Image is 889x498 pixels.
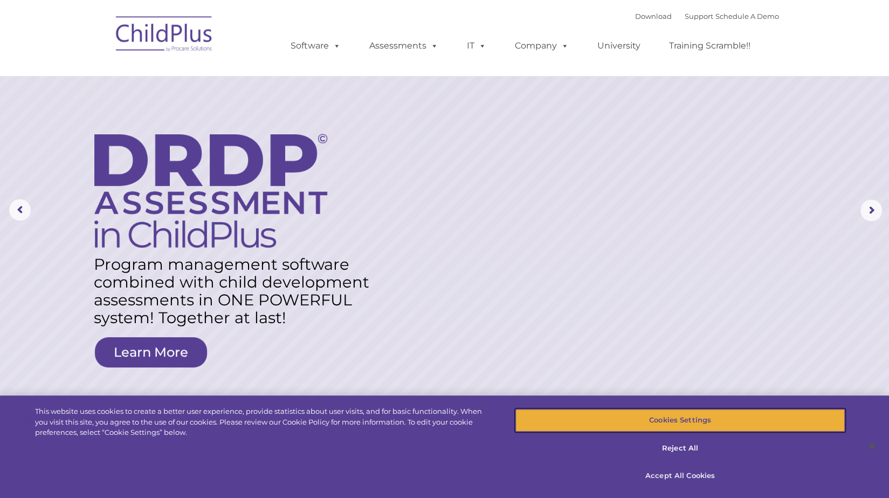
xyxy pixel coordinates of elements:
a: Training Scramble!! [658,35,761,57]
img: ChildPlus by Procare Solutions [111,9,218,63]
a: Assessments [359,35,449,57]
button: Cookies Settings [515,409,844,432]
button: Reject All [515,437,844,460]
a: Company [504,35,580,57]
a: Learn More [95,337,207,367]
button: Accept All Cookies [515,465,844,487]
a: Schedule A Demo [715,12,779,21]
img: DRDP Assessment in ChildPlus [94,134,327,248]
font: | [635,12,779,21]
span: Phone number [150,115,196,124]
a: Software [280,35,352,57]
a: Download [635,12,672,21]
rs-layer: Program management software combined with child development assessments in ONE POWERFUL system! T... [94,255,378,326]
button: Close [860,434,884,458]
a: IT [456,35,497,57]
a: University [587,35,651,57]
a: Support [685,12,713,21]
span: Last name [150,71,183,79]
div: This website uses cookies to create a better user experience, provide statistics about user visit... [35,406,489,438]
